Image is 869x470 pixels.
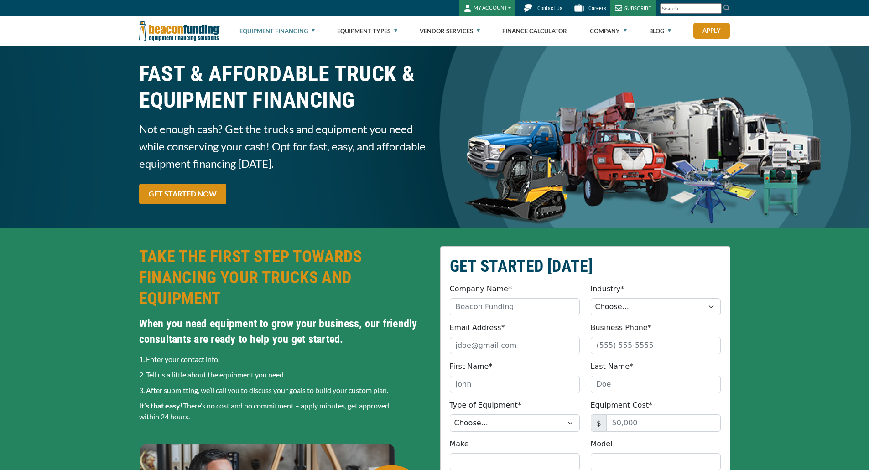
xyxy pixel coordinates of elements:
[139,400,429,422] p: There’s no cost and no commitment – apply minutes, get approved within 24 hours.
[450,284,512,294] label: Company Name*
[139,87,429,114] span: EQUIPMENT FINANCING
[591,400,653,411] label: Equipment Cost*
[591,439,613,449] label: Model
[712,5,719,12] a: Clear search text
[139,316,429,347] h4: When you need equipment to grow your business, our friendly consultants are ready to help you get...
[139,385,429,396] p: 3. After submitting, we’ll call you to discuss your goals to build your custom plan.
[606,414,721,432] input: 50,000
[591,376,721,393] input: Doe
[450,256,721,277] h2: GET STARTED [DATE]
[139,354,429,365] p: 1. Enter your contact info.
[588,5,606,11] span: Careers
[590,16,627,46] a: Company
[537,5,562,11] span: Contact Us
[139,120,429,172] span: Not enough cash? Get the trucks and equipment you need while conserving your cash! Opt for fast, ...
[693,23,730,39] a: Apply
[450,439,469,449] label: Make
[649,16,671,46] a: Blog
[591,322,651,333] label: Business Phone*
[139,246,429,309] h2: TAKE THE FIRST STEP TOWARDS FINANCING YOUR TRUCKS AND EQUIPMENT
[502,16,567,46] a: Finance Calculator
[591,337,721,354] input: (555) 555-5555
[450,337,580,354] input: jdoe@gmail.com
[139,16,220,46] img: Beacon Funding Corporation logo
[660,3,722,14] input: Search
[420,16,480,46] a: Vendor Services
[591,414,607,432] span: $
[591,284,624,294] label: Industry*
[139,184,226,204] a: GET STARTED NOW
[450,361,493,372] label: First Name*
[337,16,397,46] a: Equipment Types
[450,376,580,393] input: John
[723,4,730,11] img: Search
[239,16,315,46] a: Equipment Financing
[450,298,580,315] input: Beacon Funding
[591,361,634,372] label: Last Name*
[450,400,521,411] label: Type of Equipment*
[139,401,183,410] strong: It’s that easy!
[139,369,429,380] p: 2. Tell us a little about the equipment you need.
[450,322,505,333] label: Email Address*
[139,61,429,114] h1: FAST & AFFORDABLE TRUCK &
